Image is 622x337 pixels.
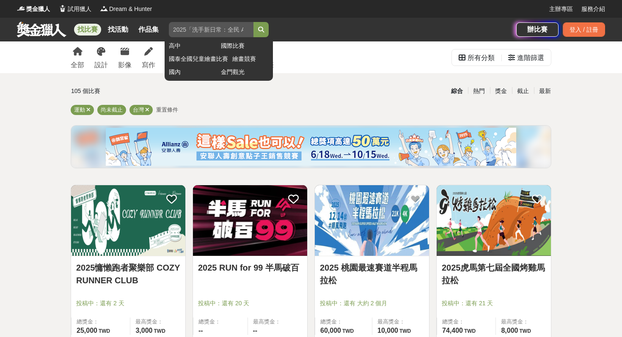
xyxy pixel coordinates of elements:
[105,24,132,36] a: 找活動
[221,41,269,50] a: 國際比賽
[468,49,495,66] div: 所有分類
[74,24,101,36] a: 找比賽
[442,261,546,287] a: 2025虎馬第七屆全國烤雞馬拉松
[118,41,132,73] a: 影像
[74,107,85,113] span: 運動
[101,107,123,113] span: 尚未截止
[232,55,269,63] a: 繪畫競賽
[76,261,180,287] a: 2025慵懶跑者聚樂部 COZY RUNNER CLUB
[468,84,490,99] div: 熱門
[320,299,424,308] span: 投稿中：還有 大約 2 個月
[501,327,518,334] span: 8,000
[135,318,180,326] span: 最高獎金：
[320,327,341,334] span: 60,000
[501,318,546,326] span: 最高獎金：
[142,60,155,70] div: 寫作
[198,327,203,334] span: --
[169,68,217,77] a: 國內
[221,68,269,77] a: 金門觀光
[517,49,544,66] div: 進階篩選
[534,84,556,99] div: 最新
[253,327,258,334] span: --
[109,5,152,14] span: Dream & Hunter
[100,5,152,14] a: LogoDream & Hunter
[198,261,302,274] a: 2025 RUN for 99 半馬破百
[516,22,559,37] a: 辦比賽
[77,327,97,334] span: 25,000
[253,318,303,326] span: 最高獎金：
[320,261,424,287] a: 2025 桃園最速賽道半程馬拉松
[135,327,152,334] span: 3,000
[58,5,91,14] a: Logo試用獵人
[490,84,512,99] div: 獎金
[198,318,242,326] span: 總獎金：
[154,328,165,334] span: TWD
[99,328,110,334] span: TWD
[17,5,50,14] a: Logo獎金獵人
[71,60,84,70] div: 全部
[193,185,307,256] img: Cover Image
[135,24,162,36] a: 作品集
[133,107,144,113] span: 台灣
[377,318,424,326] span: 最高獎金：
[581,5,605,14] a: 服務介紹
[94,60,108,70] div: 設計
[320,318,367,326] span: 總獎金：
[76,299,180,308] span: 投稿中：還有 2 天
[71,84,231,99] div: 105 個比賽
[442,327,463,334] span: 74,400
[442,318,490,326] span: 總獎金：
[464,328,476,334] span: TWD
[437,185,551,256] img: Cover Image
[169,55,228,63] a: 國泰全國兒童繪畫比賽
[549,5,573,14] a: 主辦專區
[169,22,253,37] input: 2025「洗手新日常：全民 ALL IN」洗手歌全台徵選
[77,318,125,326] span: 總獎金：
[68,5,91,14] span: 試用獵人
[71,185,185,256] img: Cover Image
[563,22,605,37] div: 登入 / 註冊
[156,107,178,113] span: 重置條件
[106,128,516,166] img: cf4fb443-4ad2-4338-9fa3-b46b0bf5d316.png
[437,185,551,256] a: Cover Image
[520,328,531,334] span: TWD
[94,41,108,73] a: 設計
[512,84,534,99] div: 截止
[315,185,429,256] a: Cover Image
[17,4,25,13] img: Logo
[315,185,429,256] img: Cover Image
[71,185,185,256] a: Cover Image
[58,4,67,13] img: Logo
[169,41,217,50] a: 高中
[377,327,398,334] span: 10,000
[142,41,155,73] a: 寫作
[399,328,411,334] span: TWD
[118,60,132,70] div: 影像
[442,299,546,308] span: 投稿中：還有 21 天
[446,84,468,99] div: 綜合
[342,328,354,334] span: TWD
[100,4,108,13] img: Logo
[26,5,50,14] span: 獎金獵人
[198,299,302,308] span: 投稿中：還有 20 天
[71,41,84,73] a: 全部
[193,185,307,256] a: Cover Image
